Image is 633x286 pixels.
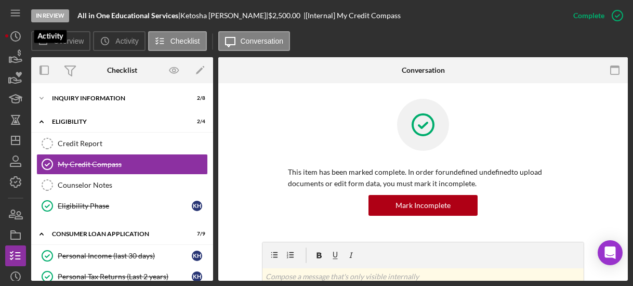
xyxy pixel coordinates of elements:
[77,11,178,20] b: All in One Educational Services
[77,11,180,20] div: |
[148,31,207,51] button: Checklist
[36,175,208,196] a: Counselor Notes
[36,196,208,216] a: Eligibility PhaseKH
[58,272,192,281] div: Personal Tax Returns (Last 2 years)
[31,31,90,51] button: Overview
[58,160,207,168] div: My Credit Compass
[31,9,69,22] div: In Review
[187,119,205,125] div: 2 / 4
[563,5,628,26] button: Complete
[192,271,202,282] div: K H
[192,201,202,211] div: K H
[598,240,623,265] div: Open Intercom Messenger
[192,251,202,261] div: K H
[52,231,179,237] div: Consumer Loan Application
[180,11,268,20] div: Ketosha [PERSON_NAME] |
[54,37,84,45] label: Overview
[58,252,192,260] div: Personal Income (last 30 days)
[170,37,200,45] label: Checklist
[187,95,205,101] div: 2 / 8
[115,37,138,45] label: Activity
[58,181,207,189] div: Counselor Notes
[107,66,137,74] div: Checklist
[58,202,192,210] div: Eligibility Phase
[58,139,207,148] div: Credit Report
[368,195,478,216] button: Mark Incomplete
[288,166,558,190] p: This item has been marked complete. In order for undefined undefined to upload documents or edit ...
[241,37,284,45] label: Conversation
[36,154,208,175] a: My Credit Compass
[187,231,205,237] div: 7 / 9
[304,11,401,20] div: | [Internal] My Credit Compass
[52,119,179,125] div: Eligibility
[36,245,208,266] a: Personal Income (last 30 days)KH
[218,31,291,51] button: Conversation
[573,5,604,26] div: Complete
[402,66,445,74] div: Conversation
[268,11,304,20] div: $2,500.00
[395,195,451,216] div: Mark Incomplete
[36,133,208,154] a: Credit Report
[52,95,179,101] div: Inquiry Information
[93,31,145,51] button: Activity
